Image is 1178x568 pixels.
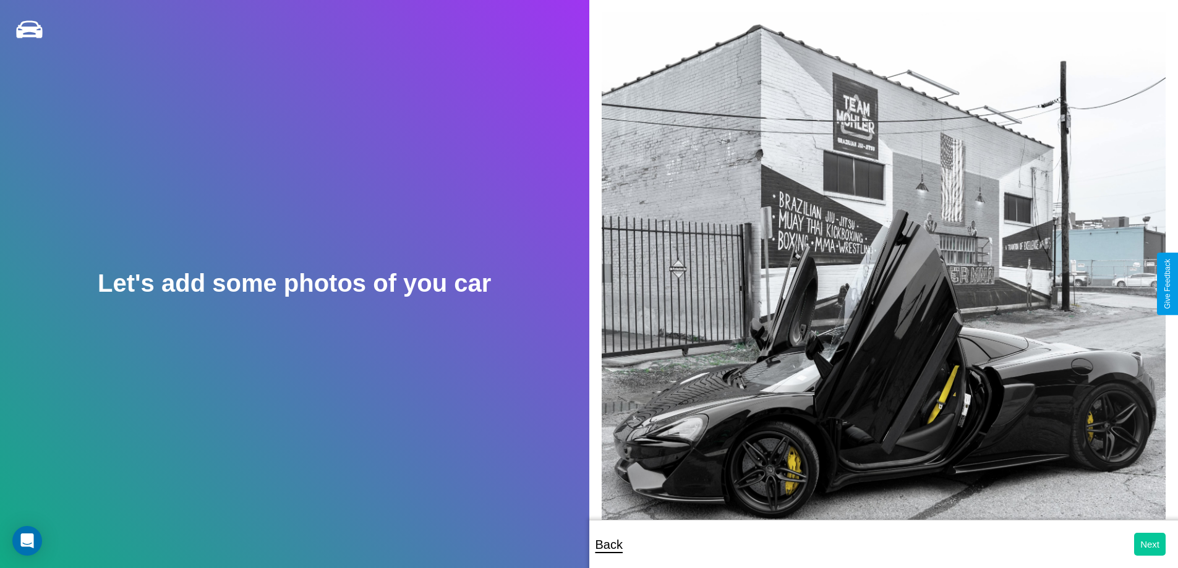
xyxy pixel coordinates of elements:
[602,12,1166,543] img: posted
[12,526,42,556] div: Open Intercom Messenger
[1163,259,1172,309] div: Give Feedback
[595,533,623,556] p: Back
[98,269,491,297] h2: Let's add some photos of you car
[1134,533,1166,556] button: Next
